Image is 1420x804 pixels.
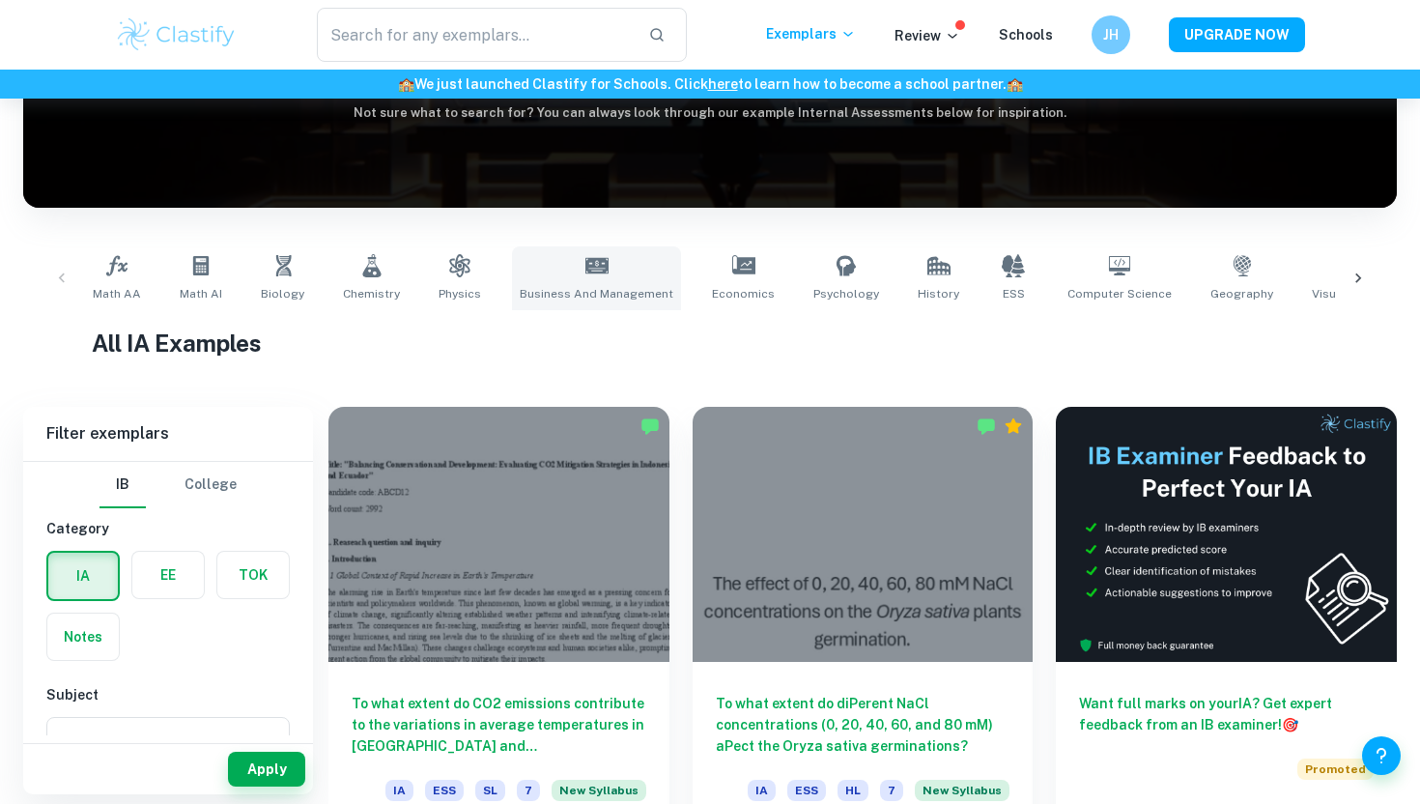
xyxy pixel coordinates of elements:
h6: Subject [46,684,290,705]
h6: We just launched Clastify for Schools. Click to learn how to become a school partner. [4,73,1416,95]
button: Open [256,731,283,758]
p: Exemplars [766,23,856,44]
button: Help and Feedback [1362,736,1401,775]
button: IB [99,462,146,508]
span: New Syllabus [915,780,1009,801]
h6: To what extent do diPerent NaCl concentrations (0, 20, 40, 60, and 80 mM) aPect the Oryza sativa ... [716,693,1010,757]
span: IA [748,780,776,801]
span: 7 [880,780,903,801]
img: Clastify logo [115,15,238,54]
span: ESS [425,780,464,801]
span: Geography [1210,285,1273,302]
span: Promoted [1297,759,1374,780]
h6: Want full marks on your IA ? Get expert feedback from an IB examiner! [1079,693,1374,735]
input: Search for any exemplars... [317,8,633,62]
span: Chemistry [343,285,400,302]
span: 🏫 [1007,76,1023,92]
h6: To what extent do CO2 emissions contribute to the variations in average temperatures in [GEOGRAPH... [352,693,646,757]
p: Review [895,25,960,46]
span: 7 [517,780,540,801]
button: UPGRADE NOW [1169,17,1305,52]
img: Marked [977,416,996,436]
span: Business and Management [520,285,673,302]
span: Computer Science [1067,285,1172,302]
button: Notes [47,614,119,660]
span: Economics [712,285,775,302]
a: Schools [999,27,1053,43]
h6: Category [46,518,290,539]
button: Apply [228,752,305,787]
h1: All IA Examples [92,326,1328,360]
span: 🏫 [398,76,414,92]
span: History [918,285,959,302]
img: Marked [640,416,660,436]
div: Filter type choice [99,462,237,508]
button: IA [48,553,118,599]
button: College [185,462,237,508]
span: Math AA [93,285,141,302]
span: ESS [1003,285,1025,302]
span: New Syllabus [552,780,646,801]
span: Physics [439,285,481,302]
button: TOK [217,552,289,598]
h6: Filter exemplars [23,407,313,461]
span: Biology [261,285,304,302]
span: ESS [787,780,826,801]
span: SL [475,780,505,801]
span: 🎯 [1282,717,1298,732]
button: EE [132,552,204,598]
div: Premium [1004,416,1023,436]
button: JH [1092,15,1130,54]
img: Thumbnail [1056,407,1397,662]
h6: Not sure what to search for? You can always look through our example Internal Assessments below f... [23,103,1397,123]
span: IA [385,780,413,801]
a: here [708,76,738,92]
h6: JH [1100,24,1122,45]
span: Psychology [813,285,879,302]
span: HL [838,780,868,801]
span: Math AI [180,285,222,302]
